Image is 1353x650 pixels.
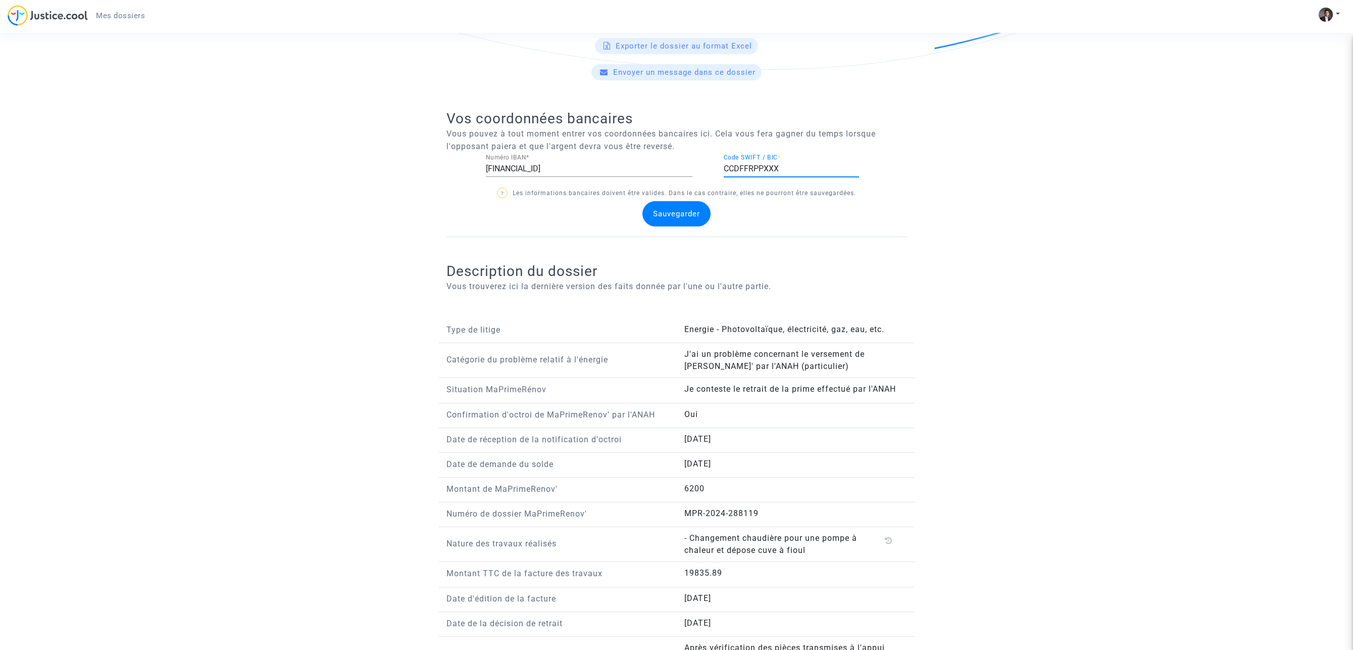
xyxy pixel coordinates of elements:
span: 6200 [684,484,705,493]
span: Je conteste le retrait de la prime effectué par l'ANAH [684,384,896,394]
h2: Description du dossier [446,262,907,280]
span: [DATE] [684,459,711,469]
p: Vous pouvez à tout moment entrer vos coordonnées bancaires ici. Cela vous fera gagner du temps lo... [446,127,907,153]
span: 19835.89 [684,568,722,578]
p: Type de litige [446,323,669,336]
p: Date d'édition de la facture [446,592,669,605]
span: MPR-2024-288119 [684,508,759,518]
span: Oui [684,409,698,419]
span: [DATE] [684,593,711,603]
p: Montant de MaPrimeRenov' [446,483,669,495]
a: Mes dossiers [88,8,153,23]
span: Exporter le dossier au format Excel [616,41,752,51]
p: Date de la décision de retrait [446,617,669,630]
p: Nature des travaux réalisés [446,537,669,550]
span: Mes dossiers [96,11,145,20]
p: Numéro de dossier MaPrimeRenov' [446,507,669,520]
p: Date de réception de la notification d'octroi [446,433,669,446]
p: Catégorie du problème relatif à l'énergie [446,353,669,366]
p: Confirmation d'octroi de MaPrimeRenov' par l'ANAH [446,408,669,421]
img: jc-logo.svg [8,5,88,26]
span: Envoyer un message dans ce dossier [613,68,756,77]
h2: Vos coordonnées bancaires [446,110,907,127]
p: Situation MaPrimeRénov [446,383,669,396]
span: J'ai un problème concernant le versement de [PERSON_NAME]' par l'ANAH (particulier) [684,349,865,371]
p: Date de demande du solde [446,458,669,471]
span: [DATE] [684,618,711,628]
span: [DATE] [684,434,711,444]
p: Les informations bancaires doivent être valides. Dans le cas contraire, elles ne pourront être sa... [446,187,907,200]
span: - Changement chaudière pour une pompe à chaleur et dépose cuve à fioul [684,533,857,555]
span: Sauvegarder [653,209,700,218]
img: ACg8ocLxT-nHC1cOrlY4z3Th_R6pZ6hKUk63JggZDXJi7b8wrq29cd8=s96-c [1319,8,1333,22]
p: Vous trouverez ici la dernière version des faits donnée par l'une ou l'autre partie. [446,280,907,293]
p: Montant TTC de la facture des travaux [446,567,669,580]
span: Energie - Photovoltaïque, électricité, gaz, eau, etc. [684,324,884,334]
span: ? [501,191,504,196]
